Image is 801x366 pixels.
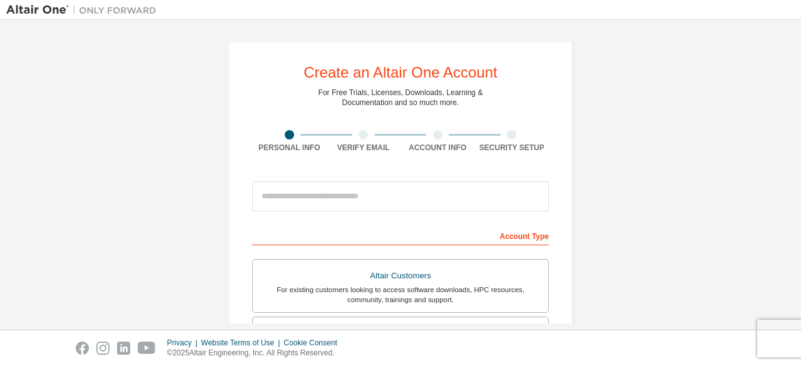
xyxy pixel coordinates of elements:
img: Altair One [6,4,163,16]
div: Account Type [252,225,549,245]
div: For Free Trials, Licenses, Downloads, Learning & Documentation and so much more. [319,88,483,108]
div: Website Terms of Use [201,338,283,348]
img: facebook.svg [76,342,89,355]
div: Cookie Consent [283,338,344,348]
div: Create an Altair One Account [304,65,497,80]
div: Security Setup [475,143,549,153]
div: For existing customers looking to access software downloads, HPC resources, community, trainings ... [260,285,541,305]
img: linkedin.svg [117,342,130,355]
div: Personal Info [252,143,327,153]
div: Altair Customers [260,267,541,285]
img: instagram.svg [96,342,110,355]
div: Verify Email [327,143,401,153]
img: youtube.svg [138,342,156,355]
div: Account Info [400,143,475,153]
div: Privacy [167,338,201,348]
p: © 2025 Altair Engineering, Inc. All Rights Reserved. [167,348,345,358]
